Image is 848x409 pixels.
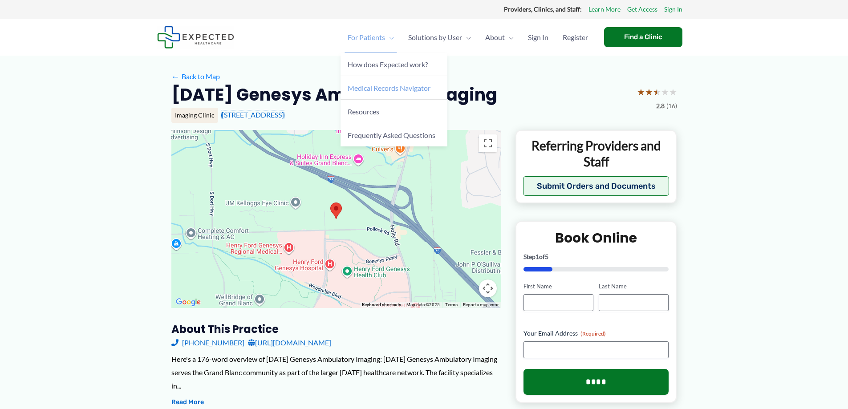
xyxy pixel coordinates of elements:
[523,138,669,170] p: Referring Providers and Staff
[171,108,218,123] div: Imaging Clinic
[536,253,539,260] span: 1
[348,60,428,69] span: How does Expected work?
[479,134,497,152] button: Toggle fullscreen view
[171,352,501,392] div: Here's a 176-word overview of [DATE] Genesys Ambulatory Imaging: [DATE] Genesys Ambulatory Imagin...
[656,100,665,112] span: 2.8
[505,22,514,53] span: Menu Toggle
[563,22,588,53] span: Register
[666,100,677,112] span: (16)
[385,22,394,53] span: Menu Toggle
[401,22,478,53] a: Solutions by UserMenu Toggle
[661,84,669,100] span: ★
[653,84,661,100] span: ★
[445,302,458,307] a: Terms (opens in new tab)
[462,22,471,53] span: Menu Toggle
[348,84,430,92] span: Medical Records Navigator
[580,330,606,337] span: (Required)
[406,302,440,307] span: Map data ©2025
[171,397,204,408] button: Read More
[521,22,556,53] a: Sign In
[604,27,682,47] a: Find a Clinic
[341,22,595,53] nav: Primary Site Navigation
[645,84,653,100] span: ★
[341,76,447,100] a: Medical Records Navigator
[174,296,203,308] img: Google
[171,84,497,105] h2: [DATE] Genesys Ambulatory Imaging
[348,131,435,139] span: Frequently Asked Questions
[157,26,234,49] img: Expected Healthcare Logo - side, dark font, small
[523,254,669,260] p: Step of
[171,70,220,83] a: ←Back to Map
[485,22,505,53] span: About
[248,336,331,349] a: [URL][DOMAIN_NAME]
[341,53,447,77] a: How does Expected work?
[669,84,677,100] span: ★
[171,72,180,81] span: ←
[171,322,501,336] h3: About this practice
[174,296,203,308] a: Open this area in Google Maps (opens a new window)
[523,229,669,247] h2: Book Online
[408,22,462,53] span: Solutions by User
[664,4,682,15] a: Sign In
[463,302,499,307] a: Report a map error
[341,100,447,123] a: Resources
[523,282,593,291] label: First Name
[523,176,669,196] button: Submit Orders and Documents
[588,4,621,15] a: Learn More
[171,336,244,349] a: [PHONE_NUMBER]
[504,5,582,13] strong: Providers, Clinics, and Staff:
[341,123,447,146] a: Frequently Asked Questions
[362,302,401,308] button: Keyboard shortcuts
[556,22,595,53] a: Register
[479,279,497,297] button: Map camera controls
[523,329,669,338] label: Your Email Address
[627,4,657,15] a: Get Access
[599,282,669,291] label: Last Name
[348,107,379,116] span: Resources
[545,253,548,260] span: 5
[478,22,521,53] a: AboutMenu Toggle
[528,22,548,53] span: Sign In
[341,22,401,53] a: For PatientsMenu Toggle
[348,22,385,53] span: For Patients
[637,84,645,100] span: ★
[222,110,284,119] a: [STREET_ADDRESS]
